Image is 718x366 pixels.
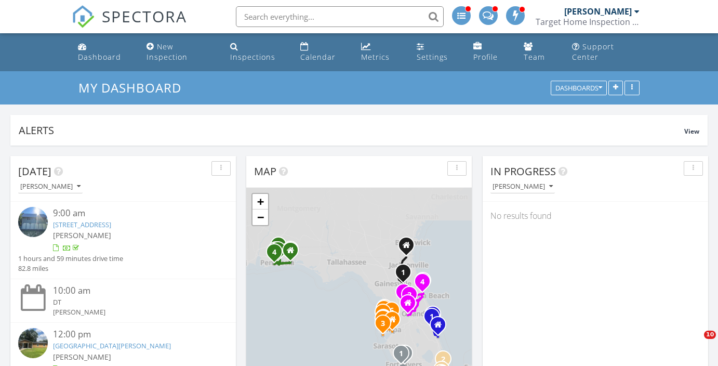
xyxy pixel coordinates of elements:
i: 4 [420,279,424,286]
a: Company Profile [469,37,512,67]
div: Target Home Inspection Co. [536,17,640,27]
div: [PERSON_NAME] [53,307,210,317]
div: Dashboard [78,52,121,62]
div: No results found [483,202,708,230]
input: Search everything... [236,6,444,27]
div: Alerts [19,123,684,137]
div: Metrics [361,52,390,62]
div: Inspections [230,52,275,62]
a: 9:00 am [STREET_ADDRESS] [PERSON_NAME] 1 hours and 59 minutes drive time 82.8 miles [18,207,228,273]
i: 3 [402,289,406,296]
img: The Best Home Inspection Software - Spectora [72,5,95,28]
div: 1745 6th Ave apartment 6, Vero Beach FL 32967 [438,324,444,331]
i: 6 [390,307,394,315]
a: [STREET_ADDRESS] [53,220,111,229]
div: 9132 MOONLIT MEADOWS LOOP, Riverview FL 33578 [392,319,398,325]
div: 3590 Piazza Dr Appt 211, Fort Myers FL 33916 [405,353,411,359]
a: Dashboard [74,37,134,67]
button: [PERSON_NAME] [490,180,555,194]
span: View [684,127,699,136]
img: 9365066%2Fcover_photos%2FCNckMyVuLnxIGBjC29Zf%2Fsmall.9365066-1756303453646 [18,207,48,237]
div: 26736 Hickory Loop, Lutz, FL 33559 [392,310,398,316]
div: [PERSON_NAME] [20,183,81,190]
div: 2203 SE Santa Barbara Pl, Cape Coral, FL 33990 [401,353,407,359]
div: 2008 Coral Creek Dr, Pensacola, FL 32506 [274,252,281,258]
span: 10 [704,331,716,339]
div: Team [524,52,545,62]
a: Team [520,37,560,67]
img: 9324909%2Fcover_photos%2F4FbHsQQgYScc4i8SZv3j%2Fsmall.9324909-1756311854064 [18,328,48,358]
div: [PERSON_NAME] [564,6,632,17]
div: 551425 Burns Road, Callahan FL 32011 [406,245,413,251]
span: SPECTORA [102,5,187,27]
a: Support Center [568,37,644,67]
div: Settings [417,52,448,62]
a: Inspections [226,37,288,67]
i: 3 [381,320,385,328]
a: [GEOGRAPHIC_DATA][PERSON_NAME] [53,341,171,350]
div: 802 Loblolly Ct, Fort Walton Beach FL 32548 [290,250,297,256]
div: 10:00 am [53,284,210,297]
div: DT [53,297,210,307]
button: Dashboards [551,81,607,96]
i: 2 [441,356,445,363]
a: Zoom in [252,194,268,210]
a: Settings [413,37,460,67]
div: 12:00 pm [53,328,210,341]
div: 1805 N Orange St, Mount Dora, FL 32757 [409,294,416,300]
div: 82.8 miles [18,264,123,273]
div: Support Center [572,42,614,62]
a: My Dashboard [78,79,190,96]
div: Calendar [300,52,336,62]
div: New Inspection [147,42,188,62]
a: SPECTORA [72,14,187,36]
span: Map [254,164,276,178]
div: 16 Oakwood Park, Ormond Beach, FL 32714 [422,281,429,287]
button: [PERSON_NAME] [18,180,83,194]
div: 262 Nabble Ave NW, Palm Bay, FL 32907 [432,316,438,322]
i: 1 [401,269,405,277]
a: Zoom out [252,210,268,225]
iframe: Intercom live chat [683,331,708,356]
div: 3309 TUMBLING RIVER DR, Clermont FL 34711 [408,303,414,309]
div: Profile [473,52,498,62]
i: 4 [272,249,276,256]
div: 9243 Edgemont Ln, Boca Raton, FL 33434 [443,359,449,365]
span: [PERSON_NAME] [53,230,111,240]
div: Dashboards [555,85,602,92]
div: 1 hours and 59 minutes drive time [18,254,123,264]
i: 1 [430,313,434,321]
span: [PERSON_NAME] [53,352,111,362]
div: 6390 2nd Palm Point, St. Pete Beach, FL 33706 [383,323,389,329]
a: Metrics [357,37,404,67]
div: 9:00 am [53,207,210,220]
div: [PERSON_NAME] [493,183,553,190]
span: [DATE] [18,164,51,178]
i: 2 [407,292,411,299]
span: In Progress [490,164,556,178]
i: 1 [399,350,403,358]
a: Calendar [296,37,349,67]
a: New Inspection [142,37,218,67]
div: 206 Plum Ave, Interlachen, FL 32148 [403,272,409,278]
